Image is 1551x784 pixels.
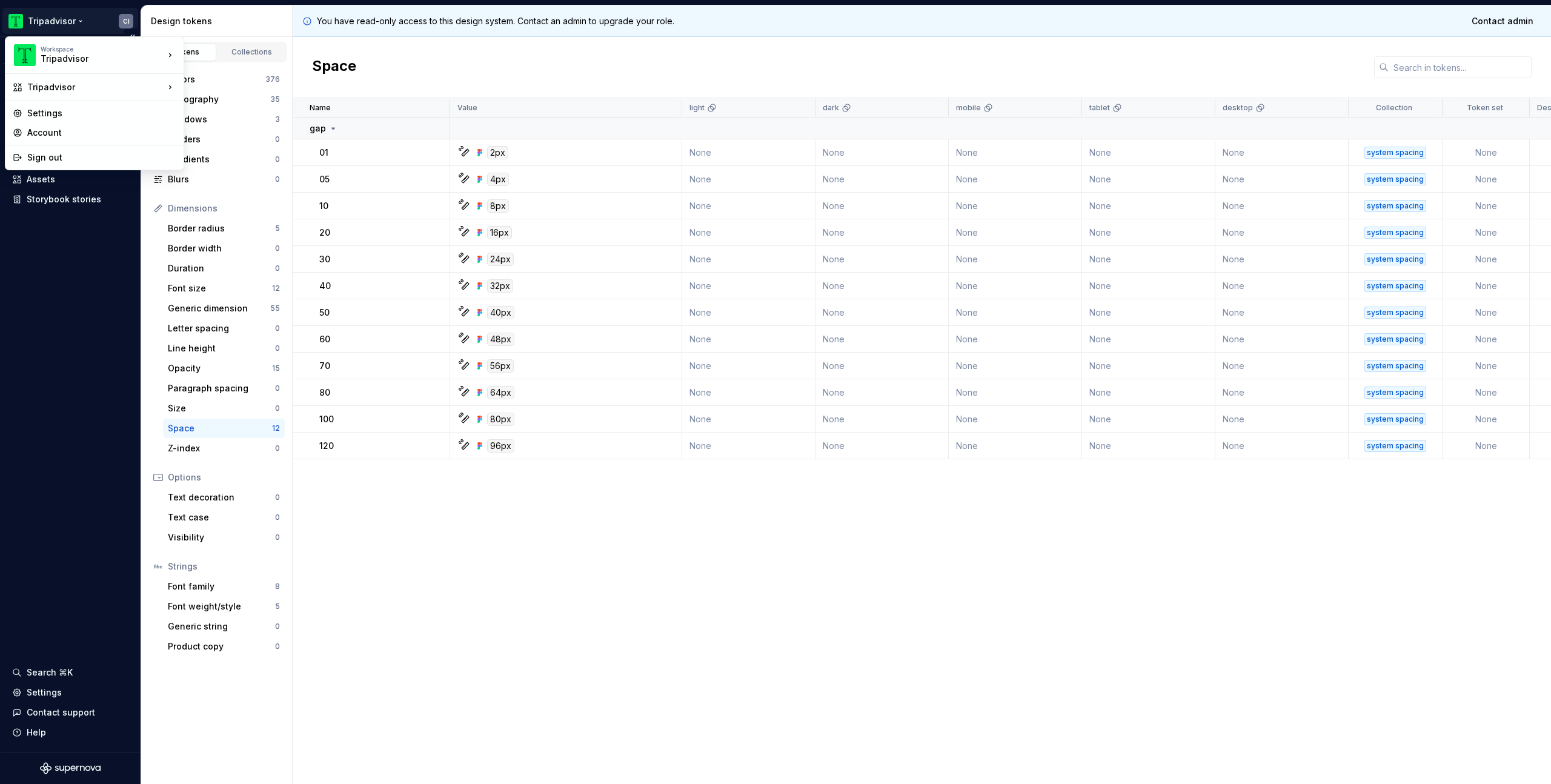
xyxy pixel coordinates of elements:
div: Workspace [41,45,164,53]
div: Tripadvisor [41,53,144,65]
div: Account [27,127,176,139]
div: Settings [27,107,176,119]
img: 0ed0e8b8-9446-497d-bad0-376821b19aa5.png [14,44,36,66]
div: Tripadvisor [27,81,164,93]
div: Sign out [27,151,176,164]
